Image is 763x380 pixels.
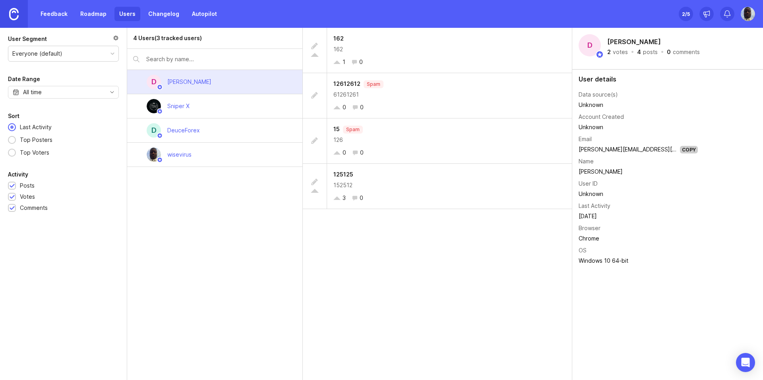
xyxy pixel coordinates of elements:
[333,80,360,87] span: 12612612
[579,202,610,210] div: Last Activity
[660,49,664,55] div: ·
[20,204,48,212] div: Comments
[333,90,565,99] div: 61261261
[579,135,592,143] div: Email
[16,148,53,157] div: Top Voters
[36,7,72,21] a: Feedback
[673,49,700,55] div: comments
[367,81,380,87] p: Spam
[20,192,35,201] div: Votes
[303,73,572,118] a: 12612612Spam6126126100
[637,49,641,55] div: 4
[343,103,346,112] div: 0
[343,148,346,157] div: 0
[579,100,698,110] td: Unknown
[8,111,19,121] div: Sort
[680,146,698,153] div: Copy
[16,136,56,144] div: Top Posters
[187,7,222,21] a: Autopilot
[333,171,353,178] span: 125125
[8,34,47,44] div: User Segment
[741,7,755,21] img: wisevirus
[643,49,658,55] div: posts
[359,58,363,66] div: 0
[8,74,40,84] div: Date Range
[360,194,363,202] div: 0
[579,246,587,255] div: OS
[596,50,604,58] img: member badge
[606,36,662,48] h2: [PERSON_NAME]
[157,157,163,163] img: member badge
[360,103,364,112] div: 0
[147,75,161,89] div: D
[146,55,296,64] input: Search by name...
[8,170,28,179] div: Activity
[12,49,62,58] div: Everyone (default)
[679,7,693,21] button: 2/5
[579,213,597,219] time: [DATE]
[579,157,594,166] div: Name
[579,167,698,177] td: [PERSON_NAME]
[167,102,190,111] div: Sniper X
[333,181,565,190] div: 152512
[106,89,118,95] svg: toggle icon
[579,112,624,121] div: Account Created
[157,109,163,114] img: member badge
[579,190,698,198] div: Unknown
[167,126,200,135] div: DeuceForex
[343,194,346,202] div: 3
[579,34,601,56] div: D
[16,123,56,132] div: Last Activity
[20,181,35,190] div: Posts
[157,84,163,90] img: member badge
[303,28,572,73] a: 16216210
[607,49,611,55] div: 2
[333,126,340,132] span: 15
[579,233,698,244] td: Chrome
[579,256,698,266] td: Windows 10 64-bit
[579,76,757,82] div: User details
[143,7,184,21] a: Changelog
[736,353,755,372] div: Open Intercom Messenger
[346,126,360,133] p: Spam
[579,146,714,153] a: [PERSON_NAME][EMAIL_ADDRESS][DOMAIN_NAME]
[23,88,42,97] div: All time
[343,58,345,66] div: 1
[579,123,698,132] div: Unknown
[147,99,161,113] img: Sniper X
[147,147,161,162] img: wisevirus
[9,8,19,20] img: Canny Home
[667,49,671,55] div: 0
[76,7,111,21] a: Roadmap
[167,150,192,159] div: wisevirus
[303,164,572,209] a: 12512515251230
[133,34,202,43] div: 4 Users (3 tracked users)
[333,45,565,54] div: 162
[579,179,598,188] div: User ID
[114,7,140,21] a: Users
[157,133,163,139] img: member badge
[613,49,628,55] div: votes
[579,224,600,233] div: Browser
[360,148,364,157] div: 0
[147,123,161,138] div: D
[303,118,572,164] a: 15Spam12600
[333,136,565,144] div: 126
[630,49,635,55] div: ·
[579,90,618,99] div: Data source(s)
[682,8,690,19] div: 2 /5
[167,78,211,86] div: [PERSON_NAME]
[333,35,344,42] span: 162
